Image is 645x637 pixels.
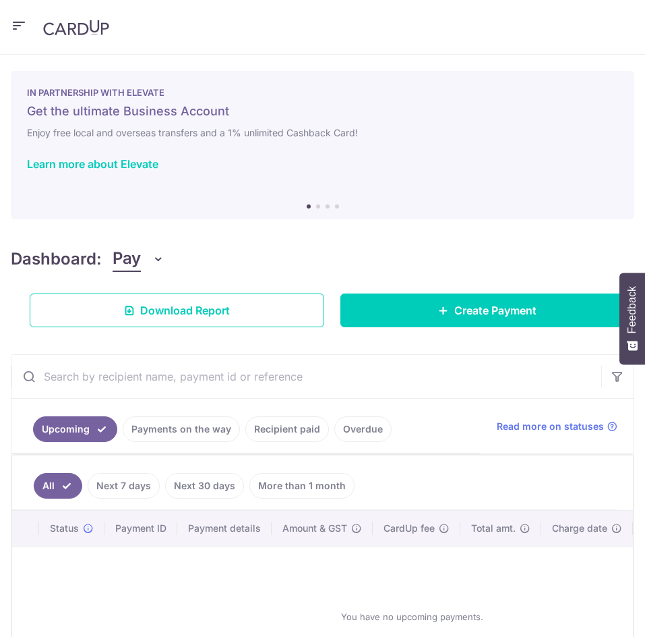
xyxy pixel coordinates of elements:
span: Total amt. [471,522,516,535]
a: Payments on the way [123,416,240,442]
th: Payment details [177,511,272,546]
span: Create Payment [454,302,536,318]
p: IN PARTNERSHIP WITH ELEVATE [27,87,618,98]
a: Recipient paid [245,416,329,442]
span: Download Report [140,302,230,318]
a: Download Report [30,294,324,327]
a: Learn more about Elevate [27,157,158,171]
a: All [34,473,82,499]
a: Next 7 days [88,473,160,499]
a: More than 1 month [249,473,355,499]
a: Next 30 days [165,473,244,499]
a: Upcoming [33,416,117,442]
span: Amount & GST [282,522,347,535]
h6: Enjoy free local and overseas transfers and a 1% unlimited Cashback Card! [27,125,618,141]
span: Pay [113,246,141,272]
a: Read more on statuses [497,420,617,433]
h5: Get the ultimate Business Account [27,103,618,119]
input: Search by recipient name, payment id or reference [11,355,601,398]
h4: Dashboard: [11,247,102,271]
span: Feedback [626,286,638,333]
img: CardUp [43,20,109,36]
button: Feedback - Show survey [619,273,645,364]
th: Payment ID [104,511,177,546]
span: Charge date [552,522,607,535]
span: Read more on statuses [497,420,604,433]
a: Create Payment [340,294,635,327]
span: CardUp fee [383,522,435,535]
button: Pay [113,246,164,272]
a: Overdue [334,416,392,442]
span: Status [50,522,79,535]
